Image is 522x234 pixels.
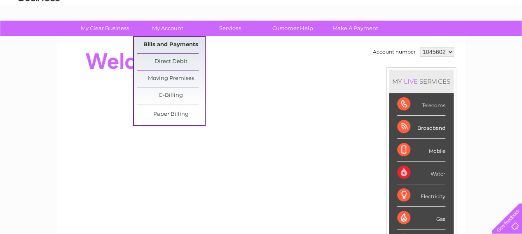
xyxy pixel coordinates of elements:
div: MY SERVICES [389,70,454,93]
td: Account number [371,45,418,59]
a: My Account [133,21,201,36]
a: Make A Payment [321,21,389,36]
a: Water [377,35,393,41]
div: Clear Business is a trading name of Verastar Limited (registered in [GEOGRAPHIC_DATA] No. 3667643... [67,5,456,40]
a: Contact [467,35,487,41]
img: logo.png [18,21,60,47]
a: Services [196,21,264,36]
a: Energy [398,35,416,41]
a: E-Billing [137,87,205,104]
a: Paper Billing [137,106,205,123]
a: Customer Help [259,21,327,36]
div: Telecoms [397,93,445,116]
div: Electricity [397,184,445,207]
a: Direct Debit [137,54,205,70]
div: LIVE [402,77,419,85]
div: Gas [397,207,445,229]
a: 0333 014 3131 [367,4,424,14]
div: Water [397,161,445,184]
a: Telecoms [421,35,445,41]
a: My Clear Business [71,21,139,36]
div: Broadband [397,116,445,138]
a: Bills and Payments [137,37,205,53]
a: Log out [495,35,514,41]
a: Blog [450,35,462,41]
a: Moving Premises [137,70,205,87]
div: Mobile [397,139,445,161]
